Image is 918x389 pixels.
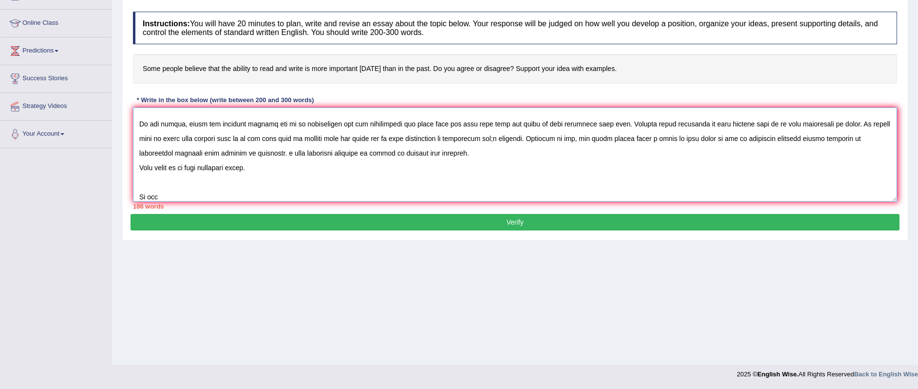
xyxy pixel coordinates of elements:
[133,96,318,105] div: * Write in the box below (write between 200 and 300 words)
[757,371,798,378] strong: English Wise.
[0,10,112,34] a: Online Class
[133,202,897,211] div: 186 words
[133,54,897,84] h4: Some people believe that the ability to read and write is more important [DATE] than in the past....
[143,19,190,28] b: Instructions:
[854,371,918,378] a: Back to English Wise
[0,37,112,62] a: Predictions
[131,214,899,230] button: Verify
[737,365,918,379] div: 2025 © All Rights Reserved
[0,121,112,145] a: Your Account
[0,93,112,117] a: Strategy Videos
[0,65,112,89] a: Success Stories
[133,12,897,44] h4: You will have 20 minutes to plan, write and revise an essay about the topic below. Your response ...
